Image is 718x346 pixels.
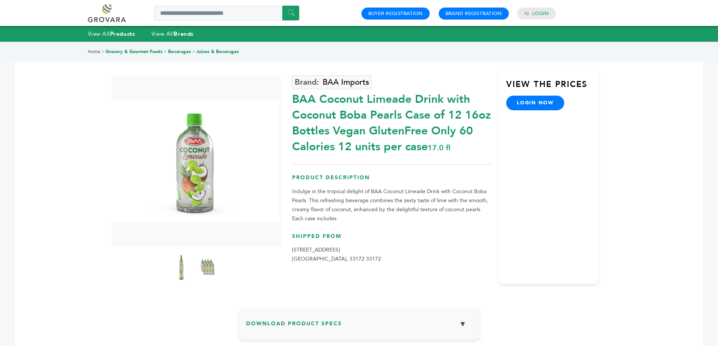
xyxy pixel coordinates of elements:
[292,88,491,155] div: BAA Coconut Limeade Drink with Coconut Boba Pearls Case of 12 16oz Bottles Vegan GlutenFree Only ...
[246,316,472,338] h3: Download Product Specs
[88,49,100,55] a: Home
[110,100,279,223] img: BAA Coconut Limeade Drink with Coconut Boba Pearls, Case of 12, 16oz Bottles, Vegan, Gluten-Free,...
[292,245,491,264] p: [STREET_ADDRESS] [GEOGRAPHIC_DATA], 33172 33172
[198,252,217,282] img: BAA Coconut Limeade Drink with Coconut Boba Pearls, Case of 12, 16oz Bottles, Vegan, Gluten-Free,...
[88,30,135,38] a: View AllProducts
[106,49,163,55] a: Grocery & Gourmet Foods
[292,75,372,89] a: BAA Imports
[152,30,194,38] a: View AllBrands
[196,49,239,55] a: Juices & Beverages
[110,30,135,38] strong: Products
[368,10,423,17] a: Buyer Registration
[506,96,564,110] a: login now
[168,49,191,55] a: Beverages
[172,252,191,282] img: BAA Coconut Limeade Drink with Coconut Boba Pearls, Case of 12, 16oz Bottles, Vegan, Gluten-Free,...
[292,187,491,223] p: Indulge in the tropical delight of BAA Coconut Limeade Drink with Coconut Boba Pearls. This refre...
[292,174,491,187] h3: Product Description
[453,316,472,332] button: ▼
[154,6,299,21] input: Search a product or brand...
[292,233,491,246] h3: Shipped From
[174,30,193,38] strong: Brands
[101,49,104,55] span: >
[445,10,502,17] a: Brand Registration
[428,143,450,153] span: 17.0 fl
[164,49,167,55] span: >
[532,10,549,17] a: Login
[192,49,195,55] span: >
[506,79,598,96] h3: View the Prices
